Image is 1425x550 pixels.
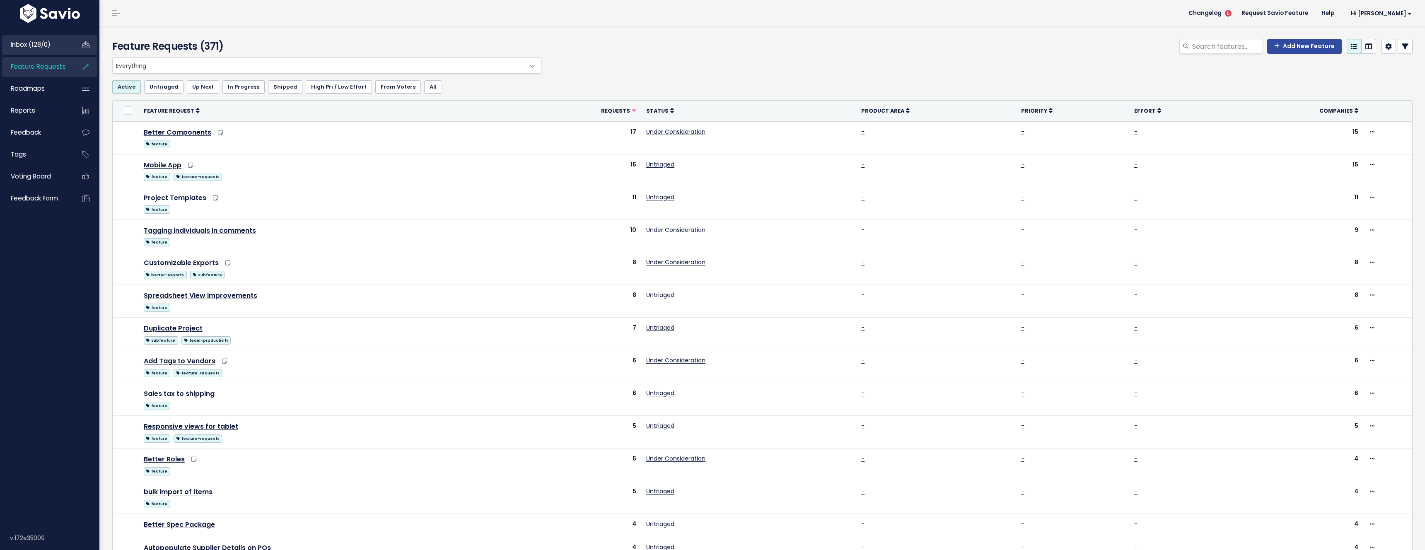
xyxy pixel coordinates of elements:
a: - [861,323,865,332]
a: Under Consideration [646,258,705,266]
a: Untriaged [646,291,674,299]
span: feature [144,500,170,508]
img: website_grey.svg [13,22,20,28]
a: - [1021,356,1024,364]
span: Inbox (128/0) [11,40,51,49]
a: - [861,487,865,495]
span: subfeature [144,336,178,345]
td: 5 [518,481,641,514]
a: - [1021,422,1024,430]
a: Customizable Exports [144,258,219,268]
div: v 4.0.25 [23,13,41,20]
a: Inbox (128/0) [2,35,69,54]
span: Feedback [11,128,41,137]
a: Under Consideration [646,128,705,136]
span: Tags [11,150,26,159]
td: 8 [1230,285,1363,318]
a: subfeature [144,335,178,345]
a: Product Area [861,106,910,115]
img: tab_domain_overview_orange.svg [22,48,29,55]
a: feature [144,498,170,509]
td: 4 [518,514,641,537]
a: In Progress [222,80,265,94]
a: Shipped [268,80,302,94]
a: Untriaged [646,160,674,169]
a: - [1021,454,1024,463]
a: better-exports [144,269,187,280]
a: Add Tags to Vendors [144,356,215,366]
td: 6 [1230,318,1363,350]
td: 5 [518,416,641,449]
a: - [1134,128,1138,136]
img: logo-white.9d6f32f41409.svg [18,4,82,23]
a: Help [1315,7,1341,19]
a: Project Templates [144,193,206,203]
span: feature [144,369,170,377]
span: Everything [113,58,524,73]
span: feature-requests [174,173,222,181]
a: - [1021,520,1024,528]
a: - [1021,487,1024,495]
a: Feature Request [144,106,200,115]
td: 7 [518,318,641,350]
td: 6 [518,350,641,383]
a: - [861,193,865,201]
span: Requests [601,107,630,114]
a: feature-requests [174,171,222,181]
a: - [861,356,865,364]
span: Reports [11,106,35,115]
span: feature [144,205,170,214]
a: - [861,160,865,169]
a: - [1021,193,1024,201]
a: Requests [601,106,636,115]
a: - [1134,323,1138,332]
img: logo_orange.svg [13,13,20,20]
td: 8 [518,285,641,318]
a: - [1021,323,1024,332]
span: Changelog [1188,10,1222,16]
a: feature-requests [174,433,222,443]
span: Feature Requests [11,62,66,71]
a: Roadmaps [2,79,69,98]
a: - [1134,193,1138,201]
a: feature-requests [174,367,222,378]
td: 9 [1230,220,1363,252]
a: feature [144,171,170,181]
a: - [861,291,865,299]
td: 8 [1230,252,1363,285]
a: - [861,520,865,528]
a: - [861,226,865,234]
span: feature-requests [174,369,222,377]
td: 6 [1230,383,1363,416]
a: bulk import of items [144,487,213,497]
a: Feedback form [2,189,69,208]
ul: Filter feature requests [112,80,1413,94]
td: 10 [518,220,641,252]
h4: Feature Requests (371) [112,39,538,54]
a: Feature Requests [2,57,69,76]
a: - [861,128,865,136]
a: - [1021,128,1024,136]
div: Domain Overview [31,49,74,54]
a: Responsive views for tablet [144,422,238,431]
td: 5 [518,449,641,481]
a: Add New Feature [1267,39,1342,54]
a: feature [144,236,170,247]
a: Better Spec Package [144,520,215,529]
a: Priority [1021,106,1053,115]
span: feature [144,304,170,312]
td: 4 [1230,449,1363,481]
span: Effort [1134,107,1156,114]
td: 8 [518,252,641,285]
span: Priority [1021,107,1047,114]
a: Better Roles [144,454,185,464]
a: Sales tax to shipping [144,389,215,398]
a: - [1021,226,1024,234]
a: Under Consideration [646,454,705,463]
div: Keywords by Traffic [92,49,140,54]
a: Reports [2,101,69,120]
a: Tags [2,145,69,164]
a: - [861,389,865,397]
a: - [1134,487,1138,495]
a: feature [144,367,170,378]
